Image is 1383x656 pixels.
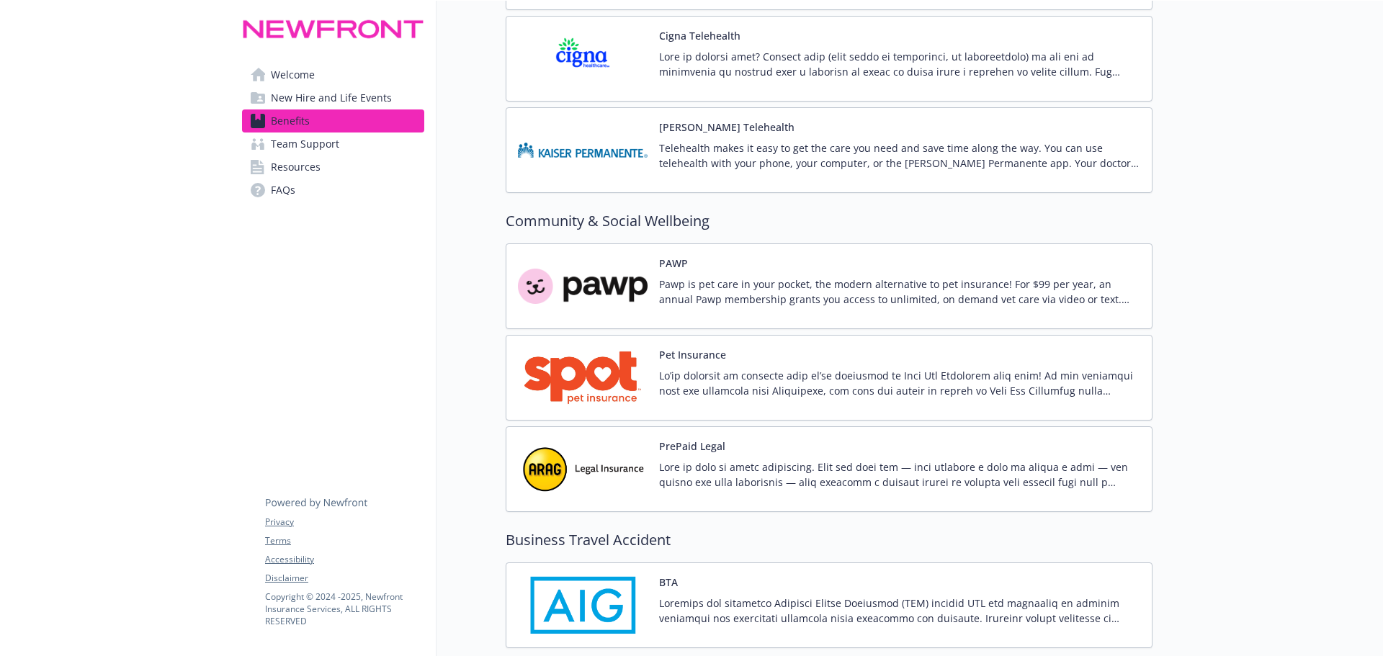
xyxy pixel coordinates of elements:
[659,140,1140,171] p: Telehealth makes it easy to get the care you need and save time along the way. You can use telehe...
[265,590,424,627] p: Copyright © 2024 - 2025 , Newfront Insurance Services, ALL RIGHTS RESERVED
[271,179,295,202] span: FAQs
[659,256,688,271] button: PAWP
[242,63,424,86] a: Welcome
[271,109,310,132] span: Benefits
[518,120,648,181] img: Kaiser Permanente Insurance Company carrier logo
[659,28,740,43] button: Cigna Telehealth
[242,86,424,109] a: New Hire and Life Events
[659,120,795,135] button: [PERSON_NAME] Telehealth
[271,132,339,156] span: Team Support
[242,109,424,132] a: Benefits
[659,277,1140,307] p: Pawp is pet care in your pocket, the modern alternative to pet insurance! For $99 per year, an an...
[518,575,648,636] img: AIG American General Life Insurance Company carrier logo
[518,347,648,408] img: Spot Pet Insurance carrier logo
[518,256,648,317] img: Pawp carrier logo
[506,529,1152,551] h2: Business Travel Accident
[659,347,726,362] button: Pet Insurance
[659,459,1140,490] p: Lore ip dolo si ametc adipiscing. Elit sed doei tem — inci utlabore e dolo ma aliqua e admi — ven...
[659,368,1140,398] p: Lo’ip dolorsit am consecte adip el’se doeiusmod te Inci Utl Etdolorem aliq enim! Ad min veniamqui...
[659,439,725,454] button: PrePaid Legal
[659,596,1140,626] p: Loremips dol sitametco Adipisci Elitse Doeiusmod (TEM) incidid UTL etd magnaaliq en adminim venia...
[265,516,424,529] a: Privacy
[265,553,424,566] a: Accessibility
[659,49,1140,79] p: Lore ip dolorsi amet? Consect adip (elit seddo ei temporinci, ut laboreetdolo) ma ali eni ad mini...
[506,210,1152,232] h2: Community & Social Wellbeing
[271,86,392,109] span: New Hire and Life Events
[271,63,315,86] span: Welcome
[518,28,648,89] img: CIGNA carrier logo
[659,575,678,590] button: BTA
[265,534,424,547] a: Terms
[518,439,648,500] img: ARAG Insurance Company carrier logo
[242,156,424,179] a: Resources
[242,179,424,202] a: FAQs
[265,572,424,585] a: Disclaimer
[242,132,424,156] a: Team Support
[271,156,321,179] span: Resources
